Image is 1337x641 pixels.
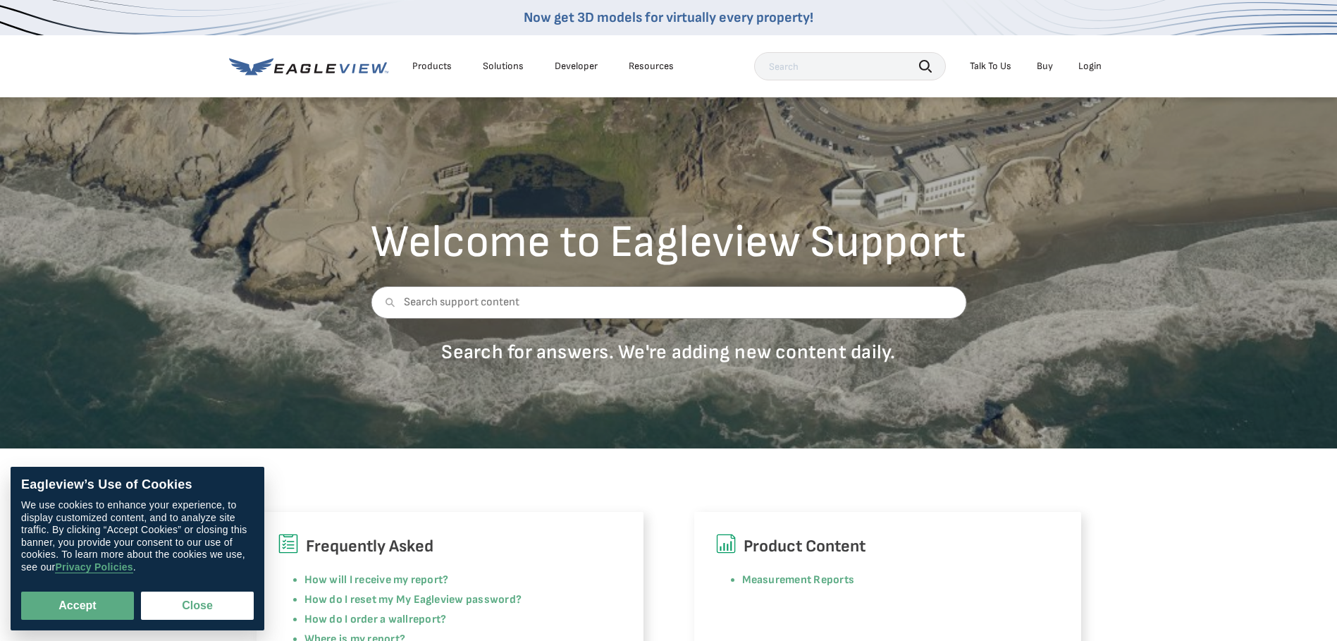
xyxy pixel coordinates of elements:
a: Privacy Policies [55,562,133,574]
a: How do I order a wall [304,613,409,626]
div: We use cookies to enhance your experience, to display customized content, and to analyze site tra... [21,500,254,574]
h2: Welcome to Eagleview Support [371,220,966,265]
input: Search support content [371,286,966,319]
div: Eagleview’s Use of Cookies [21,477,254,493]
h6: Frequently Asked [278,533,622,560]
div: Solutions [483,60,524,73]
a: Buy [1037,60,1053,73]
a: Measurement Reports [742,573,855,587]
a: Now get 3D models for virtually every property! [524,9,813,26]
button: Accept [21,592,134,620]
div: Resources [629,60,674,73]
a: ? [440,613,446,626]
a: Developer [555,60,598,73]
input: Search [754,52,946,80]
button: Close [141,592,254,620]
div: Login [1078,60,1102,73]
p: Search for answers. We're adding new content daily. [371,340,966,365]
div: Products [412,60,452,73]
h6: Product Content [715,533,1060,560]
a: How do I reset my My Eagleview password? [304,593,522,606]
div: Talk To Us [970,60,1011,73]
a: How will I receive my report? [304,573,449,587]
a: report [409,613,440,626]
